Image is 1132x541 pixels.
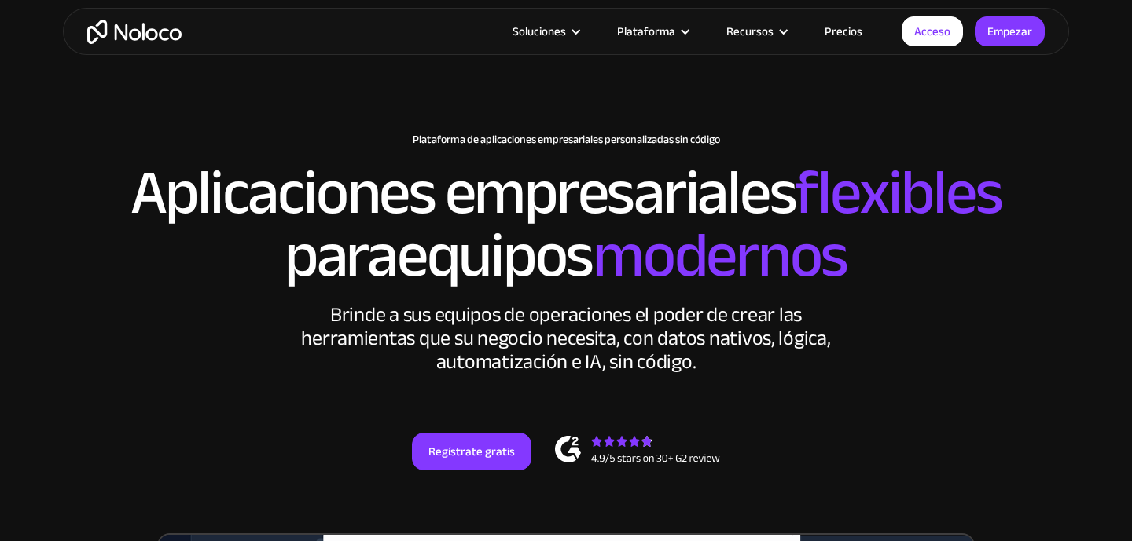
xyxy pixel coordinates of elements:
font: Plataforma de aplicaciones empresariales personalizadas sin código [413,129,720,150]
font: Empezar [987,20,1032,42]
a: Empezar [975,16,1045,46]
font: para [285,197,397,314]
font: Regístrate gratis [428,440,515,462]
font: flexibles [796,134,1002,251]
font: Aplicaciones empresariales [130,134,796,251]
a: Precios [805,21,882,42]
font: equipos [397,197,593,314]
font: Plataforma [617,20,675,42]
div: Soluciones [493,21,597,42]
font: Brinde a sus equipos de operaciones el poder de crear las herramientas que su negocio necesita, c... [301,295,830,381]
div: Recursos [707,21,805,42]
font: Precios [825,20,862,42]
font: Soluciones [513,20,566,42]
a: Regístrate gratis [412,433,531,470]
font: Recursos [726,20,774,42]
a: hogar [87,20,182,44]
a: Acceso [902,16,963,46]
div: Plataforma [597,21,707,42]
font: Acceso [914,20,950,42]
font: modernos [593,197,847,314]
